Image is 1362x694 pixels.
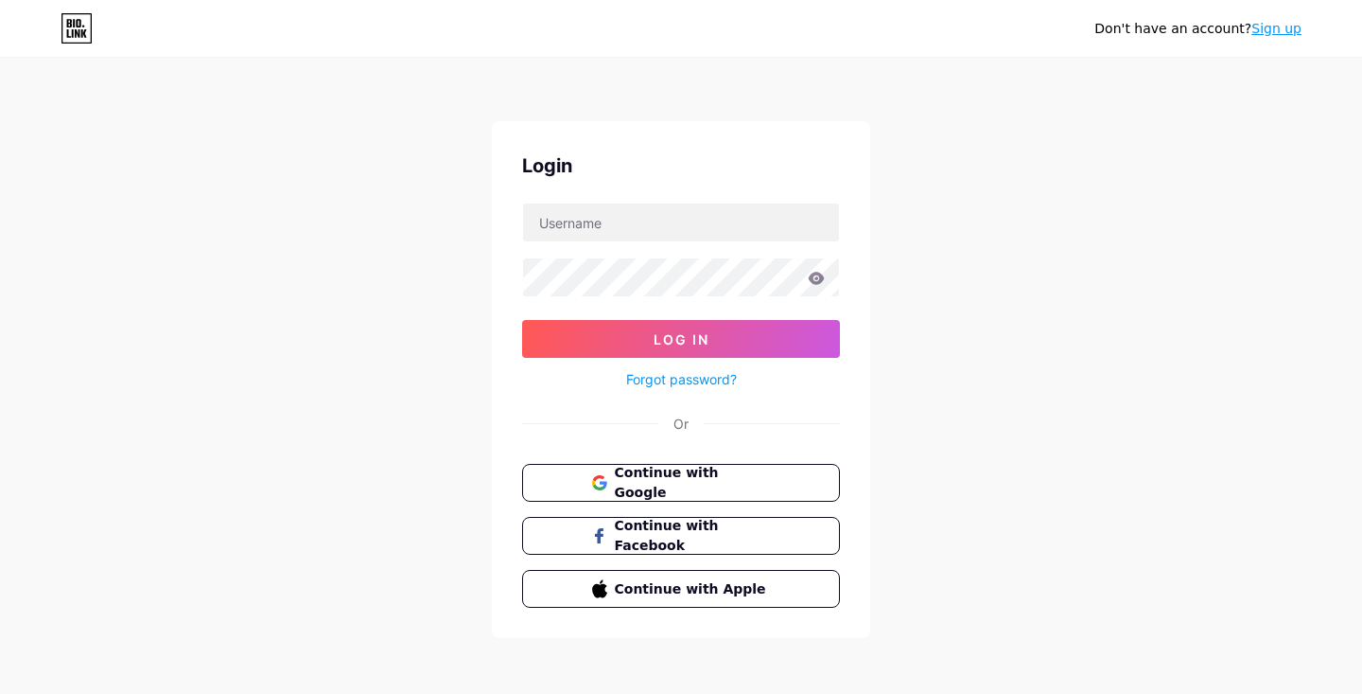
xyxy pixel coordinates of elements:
[615,516,771,556] span: Continue with Facebook
[626,369,737,389] a: Forgot password?
[1251,21,1301,36] a: Sign up
[1094,19,1301,39] div: Don't have an account?
[654,331,709,347] span: Log In
[615,579,771,599] span: Continue with Apple
[522,151,840,180] div: Login
[673,414,689,434] div: Or
[615,463,771,503] span: Continue with Google
[522,570,840,608] button: Continue with Apple
[522,517,840,555] button: Continue with Facebook
[523,204,839,241] input: Username
[522,320,840,358] button: Log In
[522,464,840,502] button: Continue with Google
